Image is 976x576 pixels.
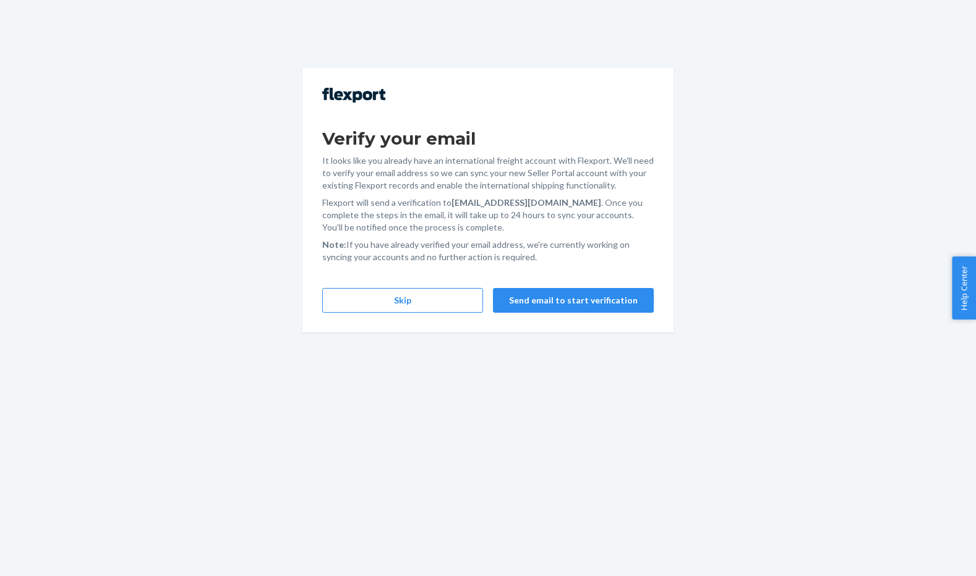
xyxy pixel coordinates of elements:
[322,239,654,263] p: If you have already verified your email address, we're currently working on syncing your accounts...
[452,197,601,208] strong: [EMAIL_ADDRESS][DOMAIN_NAME]
[322,88,385,103] img: Flexport logo
[322,288,483,313] button: Skip
[322,127,654,150] h1: Verify your email
[322,197,654,234] p: Flexport will send a verification to . Once you complete the steps in the email, it will take up ...
[322,155,654,192] p: It looks like you already have an international freight account with Flexport. We'll need to veri...
[493,288,654,313] button: Send email to start verification
[322,239,346,250] strong: Note:
[952,256,976,320] button: Help Center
